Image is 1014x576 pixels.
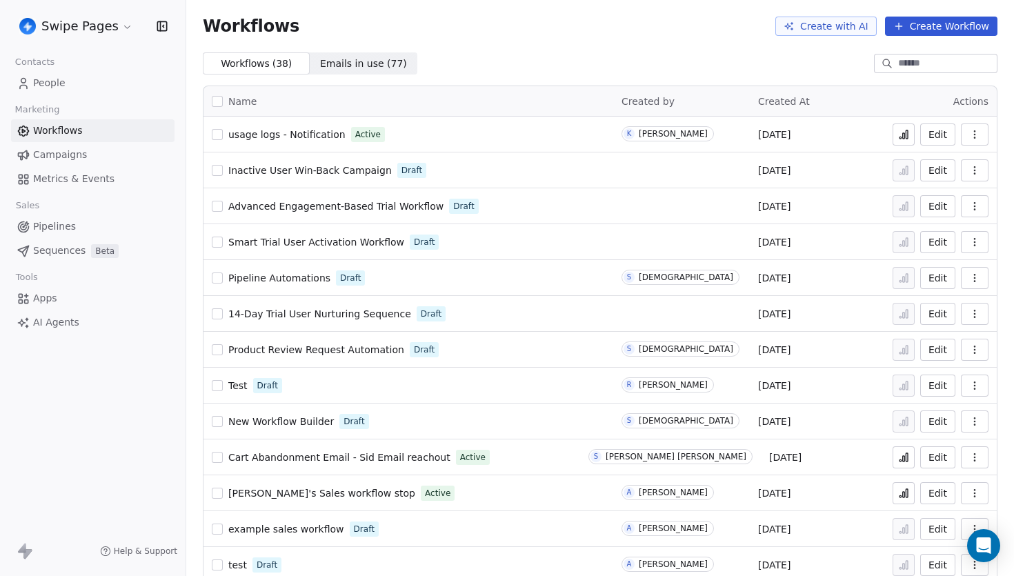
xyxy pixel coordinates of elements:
span: Campaigns [33,148,87,162]
button: Edit [920,267,955,289]
span: Smart Trial User Activation Workflow [228,237,404,248]
a: Pipeline Automations [228,271,330,285]
span: Name [228,95,257,109]
span: Tools [10,267,43,288]
span: [DATE] [758,128,791,141]
span: Active [425,487,450,499]
div: A [627,559,632,570]
a: Edit [920,518,955,540]
a: Workflows [11,119,175,142]
a: Edit [920,303,955,325]
div: S [627,344,631,355]
span: test [228,559,247,570]
a: Test [228,379,248,393]
button: Edit [920,123,955,146]
span: Created by [622,96,675,107]
span: [DATE] [758,343,791,357]
span: [PERSON_NAME]'s Sales workflow stop [228,488,415,499]
button: Edit [920,195,955,217]
a: Help & Support [100,546,177,557]
span: [DATE] [758,235,791,249]
a: [PERSON_NAME]'s Sales workflow stop [228,486,415,500]
span: Actions [953,96,988,107]
span: Draft [354,523,375,535]
a: Advanced Engagement-Based Trial Workflow [228,199,444,213]
span: [DATE] [758,415,791,428]
a: Metrics & Events [11,168,175,190]
a: Inactive User Win-Back Campaign [228,163,392,177]
a: AI Agents [11,311,175,334]
span: Sequences [33,244,86,258]
a: Campaigns [11,143,175,166]
div: S [627,272,631,283]
div: [PERSON_NAME] [PERSON_NAME] [606,452,746,461]
div: [PERSON_NAME] [639,129,708,139]
span: [DATE] [758,558,791,572]
div: [PERSON_NAME] [639,488,708,497]
span: Draft [414,236,435,248]
span: Contacts [9,52,61,72]
span: [DATE] [758,522,791,536]
a: Cart Abandonment Email - Sid Email reachout [228,450,450,464]
span: Cart Abandonment Email - Sid Email reachout [228,452,450,463]
div: [DEMOGRAPHIC_DATA] [639,272,733,282]
div: A [627,523,632,534]
span: Help & Support [114,546,177,557]
span: Test [228,380,248,391]
span: usage logs - Notification [228,129,346,140]
span: AI Agents [33,315,79,330]
span: [DATE] [758,486,791,500]
div: A [627,487,632,498]
a: example sales workflow [228,522,344,536]
span: Sales [10,195,46,216]
button: Create Workflow [885,17,997,36]
div: S [594,451,598,462]
span: [DATE] [758,163,791,177]
span: Advanced Engagement-Based Trial Workflow [228,201,444,212]
span: Active [460,451,486,464]
span: Draft [257,559,277,571]
a: usage logs - Notification [228,128,346,141]
span: Pipelines [33,219,76,234]
span: Marketing [9,99,66,120]
a: Smart Trial User Activation Workflow [228,235,404,249]
span: Beta [91,244,119,258]
span: Inactive User Win-Back Campaign [228,165,392,176]
span: Draft [401,164,422,177]
a: Edit [920,375,955,397]
span: Product Review Request Automation [228,344,404,355]
a: Pipelines [11,215,175,238]
div: [DEMOGRAPHIC_DATA] [639,416,733,426]
a: Product Review Request Automation [228,343,404,357]
span: [DATE] [758,199,791,213]
a: New Workflow Builder [228,415,334,428]
button: Swipe Pages [17,14,136,38]
span: 14-Day Trial User Nurturing Sequence [228,308,411,319]
button: Edit [920,554,955,576]
button: Edit [920,482,955,504]
a: People [11,72,175,95]
span: Metrics & Events [33,172,115,186]
span: [DATE] [758,271,791,285]
div: [PERSON_NAME] [639,380,708,390]
span: Draft [414,344,435,356]
button: Edit [920,159,955,181]
span: [DATE] [758,379,791,393]
a: 14-Day Trial User Nurturing Sequence [228,307,411,321]
span: Active [355,128,381,141]
span: Draft [453,200,474,212]
span: example sales workflow [228,524,344,535]
button: Create with AI [775,17,877,36]
button: Edit [920,231,955,253]
button: Edit [920,339,955,361]
button: Edit [920,410,955,433]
